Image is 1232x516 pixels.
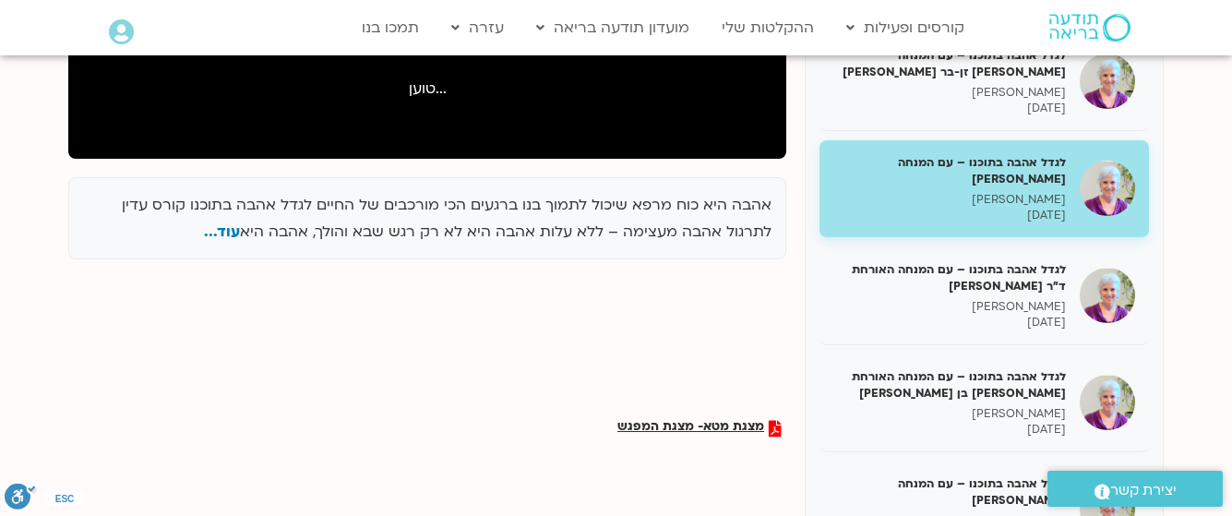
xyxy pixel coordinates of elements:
p: [DATE] [833,101,1066,116]
a: תמכו בנו [353,10,428,45]
p: [DATE] [833,315,1066,330]
h5: לגדל אהבה בתוכנו – עם המנחה [PERSON_NAME] [833,475,1066,509]
img: לגדל אהבה בתוכנו – עם המנחה האורחת צילה זן-בר צור [1080,54,1135,109]
img: תודעה בריאה [1049,14,1130,42]
p: [DATE] [833,208,1066,223]
h5: לגדל אהבה בתוכנו – עם המנחה האורחת [PERSON_NAME] בן [PERSON_NAME] [833,368,1066,402]
p: [PERSON_NAME] [833,192,1066,208]
img: לגדל אהבה בתוכנו – עם המנחה האורח ענבר בר קמה [1080,161,1135,216]
p: [PERSON_NAME] [833,85,1066,101]
span: יצירת קשר [1110,478,1177,503]
a: מועדון תודעה בריאה [527,10,699,45]
a: יצירת קשר [1047,471,1223,507]
a: מצגת מטא- מצגת המפגש [617,420,782,437]
a: ההקלטות שלי [712,10,823,45]
a: עזרה [442,10,513,45]
p: אהבה היא כוח מרפא שיכול לתמוך בנו ברגעים הכי מורכבים של החיים לגדל אהבה בתוכנו קורס עדין לתרגול א... [83,192,771,246]
p: [PERSON_NAME] [833,299,1066,315]
p: [PERSON_NAME] [833,406,1066,422]
span: מצגת מטא- מצגת המפגש [617,420,764,437]
h5: לגדל אהבה בתוכנו – עם המנחה [PERSON_NAME] [833,154,1066,187]
img: לגדל אהבה בתוכנו – עם המנחה האורחת שאנייה כהן בן חיים [1080,375,1135,430]
a: קורסים ופעילות [837,10,974,45]
h5: לגדל אהבה בתוכנו – עם המנחה האורחת ד"ר [PERSON_NAME] [833,261,1066,294]
p: [DATE] [833,422,1066,438]
img: לגדל אהבה בתוכנו – עם המנחה האורחת ד"ר נועה אלבלדה [1080,268,1135,323]
span: עוד... [204,222,240,242]
h5: לגדל אהבה בתוכנו – עם המנחה [PERSON_NAME] זן-בר [PERSON_NAME] [833,47,1066,80]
